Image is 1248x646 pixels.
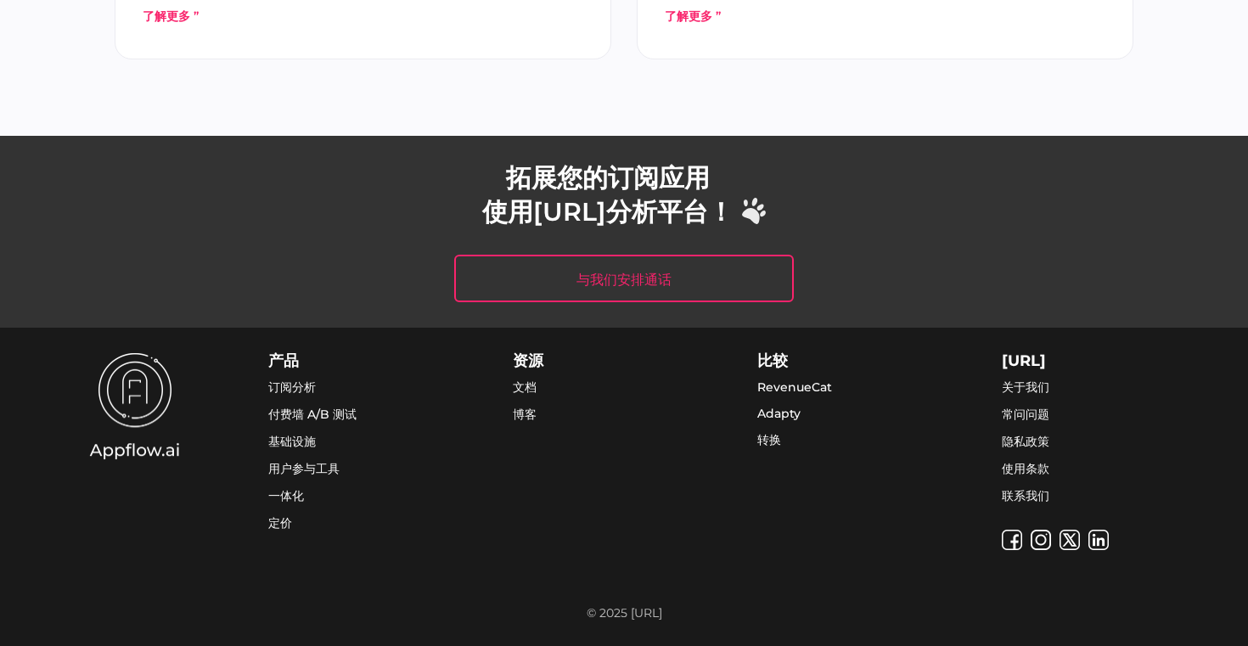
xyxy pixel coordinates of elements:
[665,8,721,25] a: 了解更多 ”
[587,605,662,621] font: © 2025 [URL]
[268,461,340,477] a: 用户参与工具
[1060,530,1080,550] img: Twitter图标
[1002,379,1049,395] font: 关于我们
[1088,530,1109,550] img: linkedin图标
[268,434,316,450] a: 基础设施
[1002,461,1049,476] font: 使用条款
[1002,488,1049,503] font: 联系我们
[143,8,199,25] a: 了解更多 ”
[143,8,199,24] font: 了解更多 ”
[665,8,721,24] font: 了解更多 ”
[1002,434,1049,450] a: 隐私政策
[513,407,537,423] a: 博客
[268,434,316,449] font: 基础设施
[1002,488,1049,504] a: 联系我们
[576,272,672,288] font: 与我们安排通话
[268,407,357,423] a: 付费墙 A/B 测试
[268,379,316,395] font: 订阅分析
[513,379,537,395] font: 文档
[1002,407,1049,422] font: 常问问题
[1002,351,1046,370] font: [URL]
[1002,530,1022,550] img: Facebook 图标
[757,432,781,447] font: 转换
[268,351,299,370] font: 产品
[1002,434,1049,449] font: 隐私政策
[757,351,788,370] font: 比较
[757,406,801,421] a: Adapty
[513,379,537,396] a: 文档
[1002,461,1049,477] a: 使用条款
[757,379,832,395] a: RevenueCat
[513,407,537,422] font: 博客
[1002,379,1049,396] a: 关于我们
[76,353,194,467] img: appflow.ai-logo.png
[268,488,304,504] a: 一体化
[268,488,304,503] font: 一体化
[757,432,781,448] a: 转换
[1031,530,1051,550] img: instagram图标
[482,196,734,228] font: 使用[URL]分析平台！
[268,379,316,396] a: 订阅分析
[268,515,292,531] a: 定价
[513,351,543,370] font: 资源
[268,461,340,476] font: 用户参与工具
[1002,407,1049,423] a: 常问问题
[454,255,794,302] a: 与我们安排通话
[268,407,357,422] font: 付费墙 A/B 测试
[506,162,710,194] font: 拓展您的订阅应用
